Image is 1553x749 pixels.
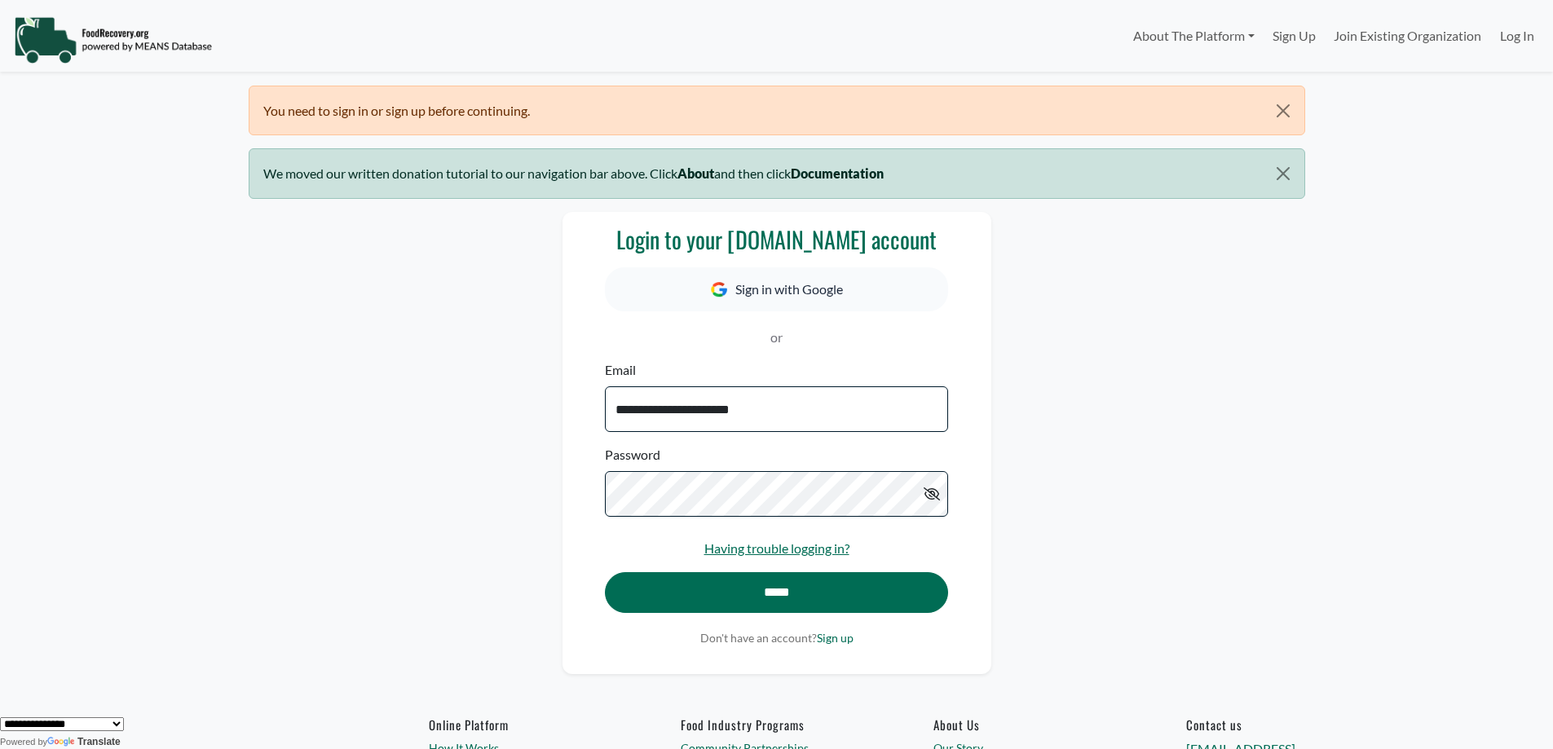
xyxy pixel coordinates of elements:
[677,165,714,181] b: About
[249,86,1305,135] div: You need to sign in or sign up before continuing.
[605,226,947,253] h3: Login to your [DOMAIN_NAME] account
[704,540,849,556] a: Having trouble logging in?
[605,629,947,646] p: Don't have an account?
[605,267,947,311] button: Sign in with Google
[47,737,77,748] img: Google Translate
[817,631,854,645] a: Sign up
[791,165,884,181] b: Documentation
[14,15,212,64] img: NavigationLogo_FoodRecovery-91c16205cd0af1ed486a0f1a7774a6544ea792ac00100771e7dd3ec7c0e58e41.png
[1123,20,1263,52] a: About The Platform
[605,445,660,465] label: Password
[711,282,727,297] img: Google Icon
[1491,20,1543,52] a: Log In
[249,148,1305,198] div: We moved our written donation tutorial to our navigation bar above. Click and then click
[1262,149,1304,198] button: Close
[47,736,121,747] a: Translate
[1325,20,1490,52] a: Join Existing Organization
[605,328,947,347] p: or
[1264,20,1325,52] a: Sign Up
[1262,86,1304,135] button: Close
[605,360,636,380] label: Email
